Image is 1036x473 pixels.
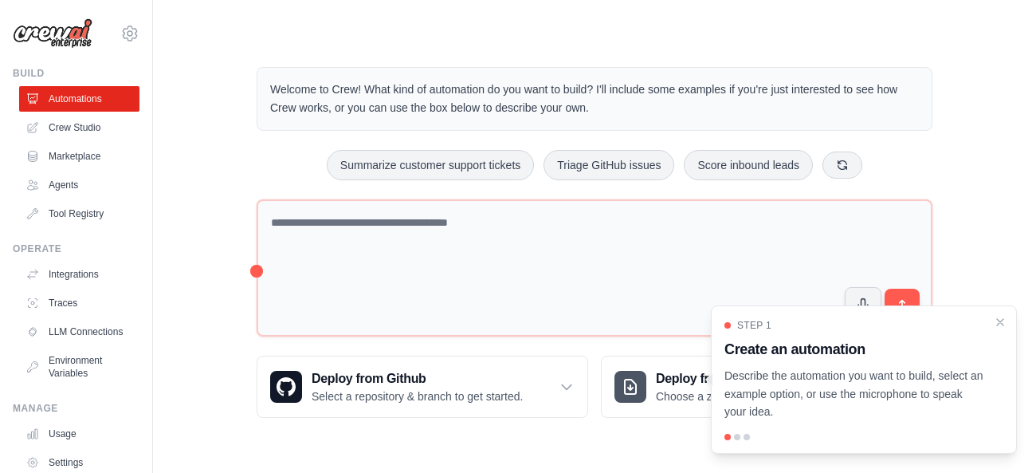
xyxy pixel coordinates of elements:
[544,150,674,180] button: Triage GitHub issues
[19,115,139,140] a: Crew Studio
[19,421,139,447] a: Usage
[270,81,919,117] p: Welcome to Crew! What kind of automation do you want to build? I'll include some examples if you'...
[19,86,139,112] a: Automations
[724,338,984,361] h3: Create an automation
[13,67,139,80] div: Build
[19,172,139,198] a: Agents
[19,348,139,386] a: Environment Variables
[684,150,813,180] button: Score inbound leads
[956,396,1036,473] iframe: Chat Widget
[19,201,139,227] a: Tool Registry
[656,369,791,388] h3: Deploy from zip file
[737,319,771,332] span: Step 1
[19,290,139,316] a: Traces
[13,402,139,415] div: Manage
[994,316,1007,329] button: Close walkthrough
[327,150,534,180] button: Summarize customer support tickets
[19,319,139,345] a: LLM Connections
[724,367,984,421] p: Describe the automation you want to build, select an example option, or use the microphone to spe...
[19,262,139,287] a: Integrations
[656,388,791,404] p: Choose a zip file to upload.
[312,388,523,404] p: Select a repository & branch to get started.
[19,144,139,169] a: Marketplace
[312,369,523,388] h3: Deploy from Github
[13,18,92,49] img: Logo
[13,242,139,255] div: Operate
